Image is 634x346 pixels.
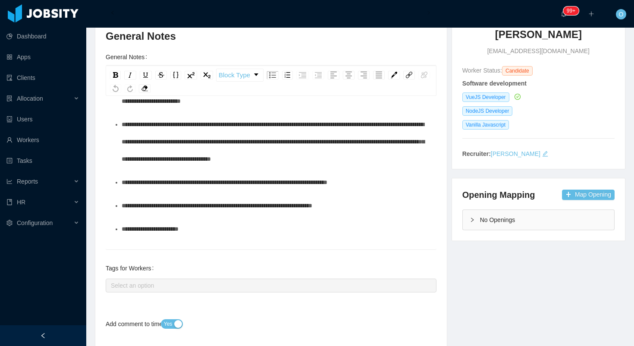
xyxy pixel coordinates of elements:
i: icon: right [427,11,431,15]
span: Worker Status: [462,67,502,74]
h3: [PERSON_NAME] [495,28,582,41]
h4: Opening Mapping [462,189,535,201]
div: rdw-remove-control [137,84,152,93]
div: rdw-block-control [215,69,265,82]
a: [PERSON_NAME] [495,28,582,47]
label: Tags for Workers [106,265,157,272]
span: [EMAIL_ADDRESS][DOMAIN_NAME] [487,47,590,56]
div: rdw-toolbar [106,66,436,96]
a: icon: robotUsers [6,111,79,128]
label: Add comment to timeline? [106,321,182,327]
i: icon: book [6,199,13,205]
i: icon: solution [6,95,13,102]
div: Justify [373,71,385,79]
div: Redo [125,84,135,93]
span: HR [17,199,25,206]
div: rdw-history-control [108,84,137,93]
div: rdw-wrapper [106,66,436,249]
strong: Software development [462,80,527,87]
div: Link [403,71,415,79]
div: Unordered [267,71,279,79]
span: Block Type [219,67,250,84]
div: Strikethrough [155,71,167,79]
i: icon: setting [6,220,13,226]
div: rdw-dropdown [216,69,264,82]
div: rdw-textalign-control [326,69,386,82]
div: Center [343,71,355,79]
i: icon: edit [542,151,548,157]
span: O [619,9,624,19]
div: rdw-link-control [402,69,432,82]
div: Monospace [170,71,181,79]
span: Allocation [17,95,43,102]
div: Italic [124,71,136,79]
i: icon: line-chart [6,178,13,184]
div: Unlink [418,71,430,79]
i: icon: bell [561,11,567,17]
a: icon: pie-chartDashboard [6,28,79,45]
button: icon: plusMap Opening [562,190,615,200]
div: Right [358,71,370,79]
i: icon: left [110,11,115,15]
div: Superscript [185,71,197,79]
div: Outdent [312,71,324,79]
sup: 1656 [563,6,579,15]
a: icon: check-circle [513,93,521,100]
span: Candidate [502,66,533,76]
a: [PERSON_NAME] [491,150,540,157]
a: icon: userWorkers [6,131,79,149]
i: icon: plus [588,11,594,17]
div: Bold [110,71,121,79]
span: VueJS Developer [462,92,509,102]
i: icon: right [470,217,475,222]
label: General Notes [106,54,151,60]
input: Tags for Workers [108,280,113,291]
strong: Recruiter: [462,150,491,157]
span: NodeJS Developer [462,106,513,116]
span: Reports [17,178,38,185]
div: icon: rightNo Openings [463,210,614,230]
div: rdw-list-control [265,69,326,82]
span: Yes [164,320,173,328]
div: Underline [140,71,152,79]
div: Left [328,71,339,79]
h3: General Notes [106,29,436,43]
span: Configuration [17,219,53,226]
div: Select an option [111,281,427,290]
span: Vanilla Javascript [462,120,509,130]
a: icon: profileTasks [6,152,79,169]
div: Undo [110,84,121,93]
div: Remove [139,84,151,93]
div: Indent [296,71,309,79]
a: Block Type [217,69,263,81]
a: icon: appstoreApps [6,48,79,66]
i: icon: check-circle [515,94,521,100]
div: Ordered [282,71,293,79]
div: Subscript [201,71,213,79]
div: rdw-inline-control [108,69,215,82]
div: rdw-color-picker [386,69,402,82]
a: icon: auditClients [6,69,79,86]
